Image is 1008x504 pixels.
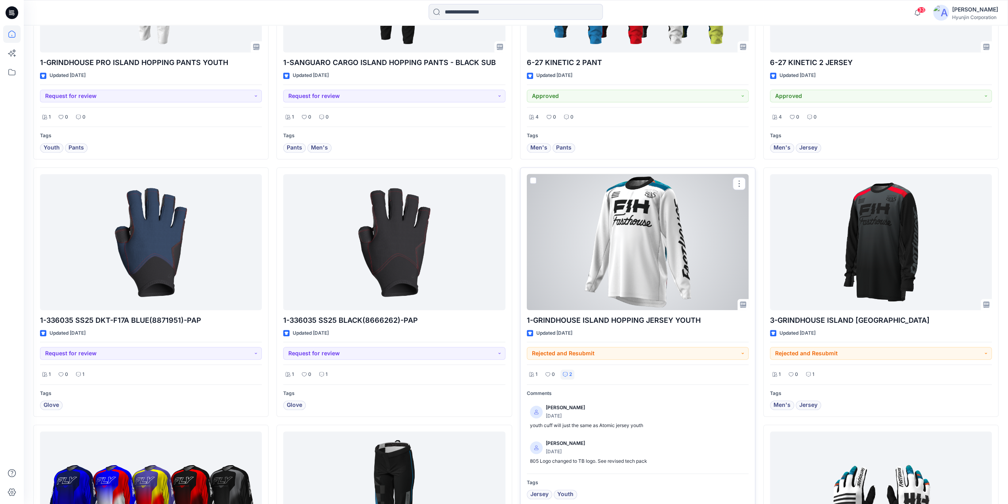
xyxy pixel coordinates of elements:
p: 2 [569,370,572,379]
span: Men's [774,143,791,153]
span: 33 [917,7,926,13]
span: Pants [287,143,302,153]
p: Updated [DATE] [779,71,816,80]
p: 1-336035 SS25 BLACK(8666262)-PAP [283,315,505,326]
p: [DATE] [546,448,585,456]
p: 0 [814,113,817,121]
span: Youth [557,490,574,499]
p: Tags [770,389,992,398]
p: 1-336035 SS25 DKT-F17A BLUE(8871951)-PAP [40,315,262,326]
p: Tags [40,132,262,140]
p: Updated [DATE] [50,329,86,337]
p: 0 [65,113,68,121]
p: 0 [308,370,311,379]
span: Pants [556,143,572,153]
p: 0 [553,113,556,121]
p: 1-SANGUARO CARGO ISLAND HOPPING PANTS - BLACK SUB [283,57,505,68]
span: Glove [44,401,59,410]
p: 1 [292,370,294,379]
p: Tags [527,479,749,487]
p: Updated [DATE] [50,71,86,80]
span: Glove [287,401,302,410]
p: 6-27 KINETIC 2 PANT [527,57,749,68]
p: 1 [82,370,84,379]
p: 805 Logo changed to TB logo. See revised tech pack [530,457,745,466]
p: 0 [65,370,68,379]
span: Jersey [799,143,817,153]
p: [PERSON_NAME] [546,439,585,448]
p: [DATE] [546,412,585,420]
p: 1 [292,113,294,121]
p: 0 [552,370,555,379]
p: Updated [DATE] [536,329,572,337]
span: Men's [530,143,547,153]
p: Updated [DATE] [536,71,572,80]
p: Comments [527,389,749,398]
p: Tags [283,132,505,140]
img: avatar [933,5,949,21]
a: 1-GRINDHOUSE ISLAND HOPPING JERSEY YOUTH [527,174,749,310]
span: Men's [774,401,791,410]
p: 0 [796,113,799,121]
svg: avatar [534,445,539,450]
a: [PERSON_NAME][DATE]805 Logo changed to TB logo. See revised tech pack [527,436,749,469]
p: 4 [779,113,782,121]
p: 1-GRINDHOUSE ISLAND HOPPING JERSEY YOUTH [527,315,749,326]
p: 4 [535,113,539,121]
p: Updated [DATE] [293,71,329,80]
span: Youth [44,143,60,153]
p: Updated [DATE] [293,329,329,337]
p: 3-GRINDHOUSE ISLAND [GEOGRAPHIC_DATA] [770,315,992,326]
a: 1-336035 SS25 DKT-F17A BLUE(8871951)-PAP [40,174,262,310]
p: Updated [DATE] [779,329,816,337]
p: 1 [779,370,781,379]
svg: avatar [534,410,539,414]
p: 0 [795,370,798,379]
p: 1 [49,113,51,121]
p: Tags [283,389,505,398]
p: [PERSON_NAME] [546,404,585,412]
a: 3-GRINDHOUSE ISLAND HOPPING JERSEY [770,174,992,310]
p: 1 [49,370,51,379]
p: 0 [308,113,311,121]
p: 6-27 KINETIC 2 JERSEY [770,57,992,68]
span: Jersey [530,490,549,499]
a: [PERSON_NAME][DATE]youth cuff will just the same as Atomic jersey youth [527,401,749,433]
p: Tags [770,132,992,140]
p: 1 [812,370,814,379]
p: 1 [326,370,328,379]
p: 0 [82,113,86,121]
p: 1 [535,370,537,379]
div: [PERSON_NAME] [952,5,998,14]
p: youth cuff will just the same as Atomic jersey youth [530,422,745,430]
div: Hyunjin Corporation [952,14,998,20]
a: 1-336035 SS25 BLACK(8666262)-PAP [283,174,505,310]
span: Pants [69,143,84,153]
p: Tags [40,389,262,398]
p: Tags [527,132,749,140]
span: Jersey [799,401,817,410]
p: 1-GRINDHOUSE PRO ISLAND HOPPING PANTS YOUTH [40,57,262,68]
p: 0 [570,113,574,121]
span: Men's [311,143,328,153]
p: 0 [326,113,329,121]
